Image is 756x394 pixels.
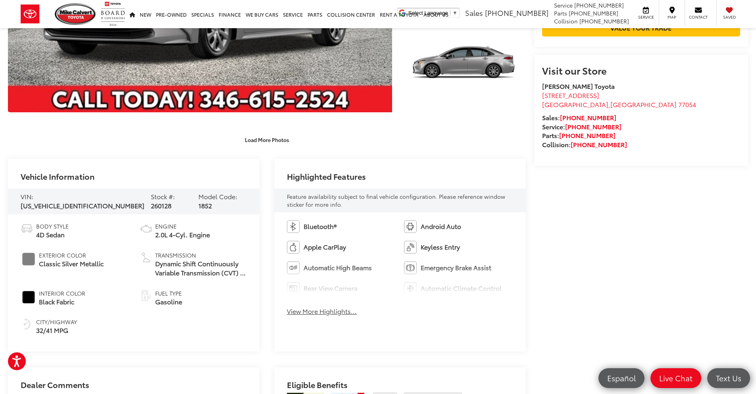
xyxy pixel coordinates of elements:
span: Dynamic Shift Continuously Variable Transmission (CVT) / Front-Wheel Drive [155,259,247,277]
span: [PHONE_NUMBER] [569,9,618,17]
span: , [542,100,696,109]
span: Keyless Entry [421,242,460,252]
span: [US_VEHICLE_IDENTIFICATION_NUMBER] [21,201,144,210]
span: Text Us [712,373,745,383]
span: Service [554,1,573,9]
span: [GEOGRAPHIC_DATA] [610,100,677,109]
span: Map [663,14,681,20]
h2: Vehicle Information [21,172,94,181]
span: 1852 [198,201,212,210]
strong: Collision: [542,140,627,149]
h2: Eligible Benefits [287,380,513,393]
span: Parts [554,9,567,17]
span: Bluetooth® [304,222,337,231]
span: VIN: [21,192,33,201]
span: Saved [721,14,738,20]
img: Fuel Economy [21,318,33,331]
span: Contact [689,14,708,20]
h2: Visit our Store [542,65,740,75]
h2: Highlighted Features [287,172,366,181]
img: Keyless Entry [404,241,417,254]
span: [STREET_ADDRESS] [542,90,599,100]
span: Stock #: [151,192,175,201]
span: #000000 [22,291,35,304]
strong: Parts: [542,131,616,140]
a: [PHONE_NUMBER] [565,122,621,131]
button: View More Highlights... [287,307,357,316]
img: Android Auto [404,220,417,233]
a: [PHONE_NUMBER] [571,140,627,149]
span: 2.0L 4-Cyl. Engine [155,230,210,239]
span: Body Style [36,222,69,230]
span: Android Auto [421,222,461,231]
img: Emergency Brake Assist [404,261,417,274]
a: [STREET_ADDRESS] [GEOGRAPHIC_DATA],[GEOGRAPHIC_DATA] 77054 [542,90,696,109]
span: Fuel Type [155,289,182,297]
span: 77054 [678,100,696,109]
strong: Service: [542,122,621,131]
span: Sales [465,8,483,18]
span: ▼ [452,10,458,16]
a: [PHONE_NUMBER] [559,131,616,140]
span: [PHONE_NUMBER] [574,1,624,9]
strong: [PERSON_NAME] Toyota [542,81,615,90]
span: Gasoline [155,297,182,306]
img: Mike Calvert Toyota [55,3,97,25]
a: Español [598,368,644,388]
a: Text Us [707,368,750,388]
span: 32/41 MPG [36,326,77,335]
button: Load More Photos [239,133,294,146]
strong: Sales: [542,113,616,122]
span: Español [603,373,640,383]
span: 260128 [151,201,171,210]
img: 2026 Toyota Corolla LE [399,17,527,113]
a: [PHONE_NUMBER] [560,113,616,122]
span: Collision [554,17,578,25]
img: Automatic High Beams [287,261,300,274]
span: Exterior Color [39,251,104,259]
span: Black Fabric [39,297,85,306]
span: Live Chat [655,373,696,383]
img: Apple CarPlay [287,241,300,254]
span: [PHONE_NUMBER] [579,17,629,25]
span: Service [637,14,655,20]
span: Engine [155,222,210,230]
span: [PHONE_NUMBER] [485,8,548,18]
span: Classic Silver Metallic [39,259,104,268]
a: Expand Photo 3 [401,19,526,113]
span: City/Highway [36,318,77,326]
span: [GEOGRAPHIC_DATA] [542,100,608,109]
span: Feature availability subject to final vehicle configuration. Please reference window sticker for ... [287,192,505,208]
span: Model Code: [198,192,237,201]
a: Live Chat [650,368,701,388]
img: Bluetooth® [287,220,300,233]
span: Interior Color [39,289,85,297]
span: Apple CarPlay [304,242,346,252]
span: 4D Sedan [36,230,69,239]
span: Transmission [155,251,247,259]
span: #808080 [22,253,35,265]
